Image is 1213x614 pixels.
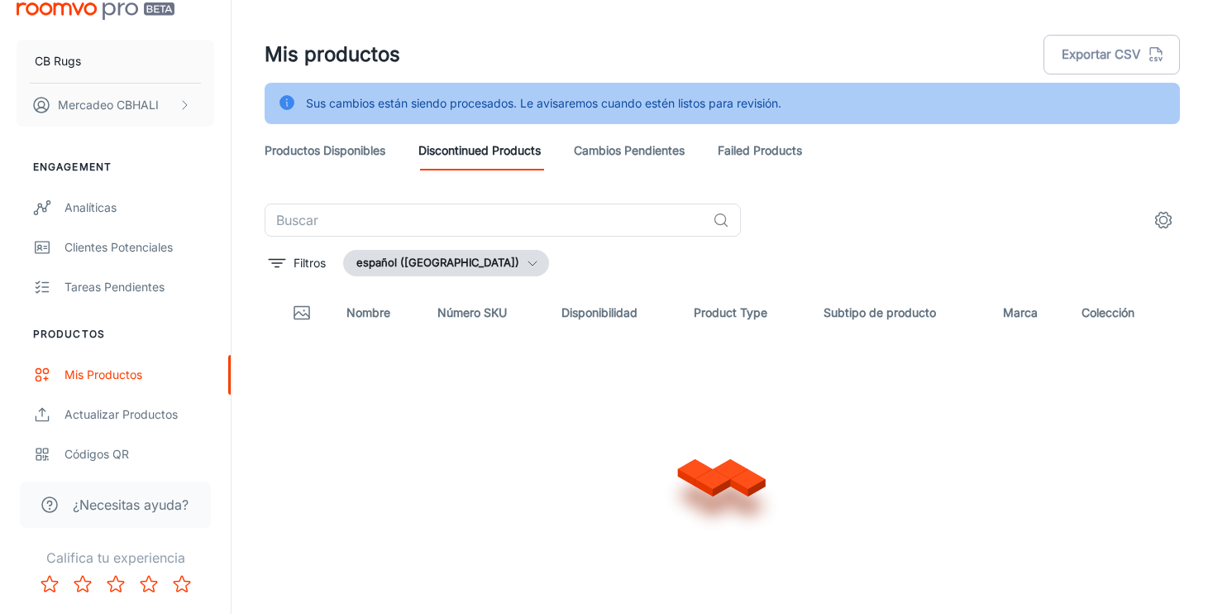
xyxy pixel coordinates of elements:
button: CB Rugs [17,40,214,83]
div: Códigos QR [64,445,214,463]
th: Nombre [333,290,424,336]
button: Mercadeo CBHALI [17,84,214,127]
button: Exportar CSV [1043,35,1180,74]
h1: Mis productos [265,40,400,70]
button: Rate 3 star [99,568,132,601]
button: Rate 5 star [165,568,198,601]
div: Sus cambios están siendo procesados. Le avisaremos cuando estén listos para revisión. [306,88,781,119]
div: Analíticas [64,199,214,217]
th: Product Type [681,290,809,336]
input: Buscar [265,204,706,237]
p: Filtros [294,254,326,272]
div: Mis productos [64,366,214,384]
span: ¿Necesitas ayuda? [73,495,189,515]
a: Cambios pendientes [574,131,685,170]
div: Tareas pendientes [64,278,214,296]
button: settings [1147,204,1180,237]
p: Mercadeo CBHALI [58,96,159,114]
p: Califica tu experiencia [13,548,217,568]
button: Rate 4 star [132,568,165,601]
img: Roomvo PRO Beta [17,2,174,20]
p: CB Rugs [35,52,81,70]
button: filter [265,250,330,276]
button: Rate 1 star [33,568,66,601]
a: Discontinued Products [418,131,541,170]
a: Productos disponibles [265,131,385,170]
th: Colección [1068,290,1180,336]
th: Subtipo de producto [810,290,990,336]
div: Actualizar productos [64,405,214,424]
svg: Thumbnail [292,303,312,323]
th: Disponibilidad [548,290,681,336]
button: Rate 2 star [66,568,99,601]
th: Número SKU [424,290,548,336]
button: español ([GEOGRAPHIC_DATA]) [343,250,549,276]
a: Failed Products [718,131,802,170]
th: Marca [990,290,1069,336]
div: Clientes potenciales [64,238,214,257]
